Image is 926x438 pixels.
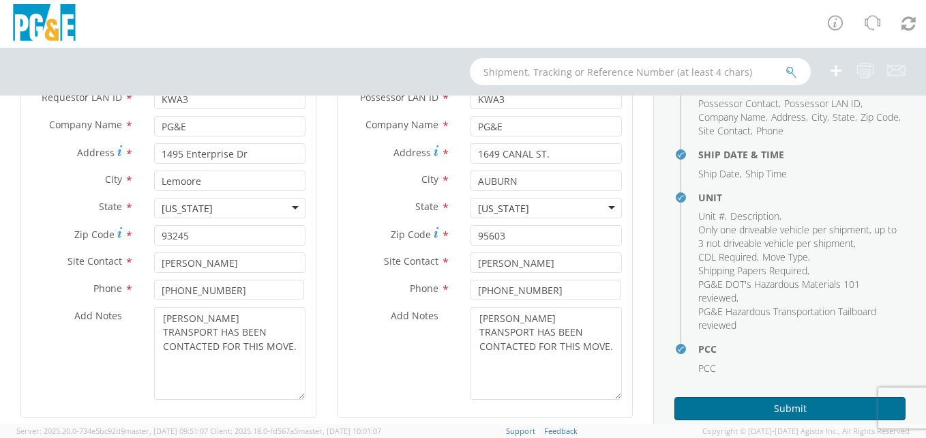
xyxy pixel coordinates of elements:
[698,223,902,250] li: ,
[99,200,122,213] span: State
[698,97,781,111] li: ,
[861,111,901,124] li: ,
[360,91,438,104] span: Possessor LAN ID
[674,397,906,420] button: Submit
[698,250,759,264] li: ,
[105,173,122,186] span: City
[391,309,438,322] span: Add Notes
[391,228,431,241] span: Zip Code
[771,111,808,124] li: ,
[698,250,757,263] span: CDL Required
[16,426,208,436] span: Server: 2025.20.0-734e5bc92d9
[698,305,876,332] span: PG&E Hazardous Transportation Tailboard reviewed
[698,344,906,354] h4: PCC
[811,111,829,124] li: ,
[698,278,860,304] span: PG&E DOT's Hazardous Materials 101 reviewed
[784,97,861,110] span: Possessor LAN ID
[298,426,381,436] span: master, [DATE] 10:01:07
[745,167,787,180] span: Ship Time
[365,118,438,131] span: Company Name
[730,209,781,223] li: ,
[77,146,115,159] span: Address
[10,4,78,44] img: pge-logo-06675f144f4cfa6a6814.png
[410,282,438,295] span: Phone
[762,250,808,263] span: Move Type
[698,111,768,124] li: ,
[833,111,857,124] li: ,
[762,250,810,264] li: ,
[49,118,122,131] span: Company Name
[698,209,727,223] li: ,
[698,167,742,181] li: ,
[698,97,779,110] span: Possessor Contact
[833,111,855,123] span: State
[125,426,208,436] span: master, [DATE] 09:51:07
[730,209,779,222] span: Description
[698,124,751,137] span: Site Contact
[698,124,753,138] li: ,
[861,111,899,123] span: Zip Code
[811,111,827,123] span: City
[506,426,535,436] a: Support
[698,209,725,222] span: Unit #
[702,426,910,437] span: Copyright © [DATE]-[DATE] Agistix Inc., All Rights Reserved
[210,426,381,436] span: Client: 2025.18.0-fd567a5
[68,254,122,267] span: Site Contact
[544,426,578,436] a: Feedback
[74,309,122,322] span: Add Notes
[771,111,806,123] span: Address
[74,228,115,241] span: Zip Code
[698,223,897,250] span: Only one driveable vehicle per shipment, up to 3 not driveable vehicle per shipment
[756,124,783,137] span: Phone
[93,282,122,295] span: Phone
[698,278,902,305] li: ,
[421,173,438,186] span: City
[698,192,906,203] h4: Unit
[698,264,807,277] span: Shipping Papers Required
[698,167,740,180] span: Ship Date
[784,97,863,111] li: ,
[698,149,906,160] h4: Ship Date & Time
[393,146,431,159] span: Address
[42,91,122,104] span: Requestor LAN ID
[415,200,438,213] span: State
[698,264,809,278] li: ,
[698,111,766,123] span: Company Name
[384,254,438,267] span: Site Contact
[470,58,811,85] input: Shipment, Tracking or Reference Number (at least 4 chars)
[478,202,529,216] div: [US_STATE]
[162,202,213,216] div: [US_STATE]
[698,362,716,375] span: PCC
